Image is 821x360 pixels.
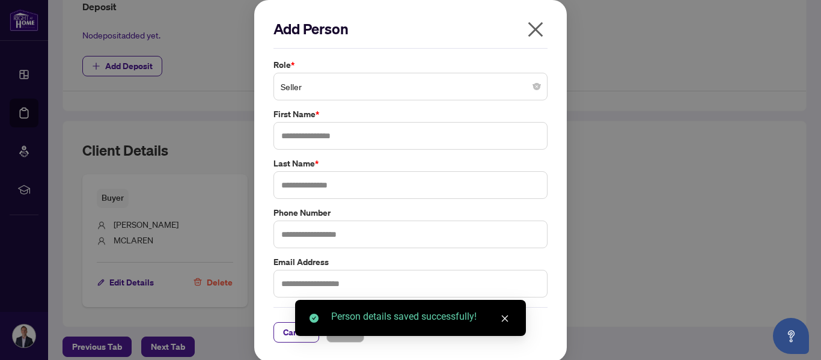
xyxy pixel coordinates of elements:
a: Close [498,312,511,325]
label: First Name [273,108,548,121]
label: Phone Number [273,206,548,219]
h2: Add Person [273,19,548,38]
label: Last Name [273,157,548,170]
button: Open asap [773,318,809,354]
div: Person details saved successfully! [331,310,511,324]
label: Email Address [273,255,548,269]
label: Role [273,58,548,72]
span: close-circle [533,83,540,90]
span: close [526,20,545,39]
span: check-circle [310,314,319,323]
span: close [501,314,509,323]
span: Cancel [283,323,310,342]
button: Cancel [273,322,319,343]
span: Seller [281,75,540,98]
